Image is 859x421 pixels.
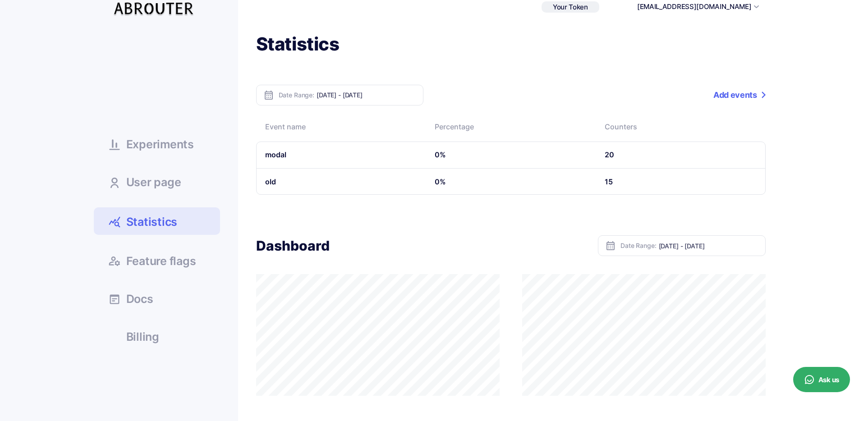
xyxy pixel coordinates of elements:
img: Icon [605,240,616,251]
td: 20 [596,142,766,168]
td: 15 [596,169,766,195]
a: Statistics [94,207,220,235]
span: Billing [126,331,159,343]
th: Event name [256,114,426,142]
a: Experiments [94,132,220,156]
td: 0% [426,142,596,168]
a: Add events [713,85,765,105]
span: Feature flags [126,256,196,267]
td: 0% [426,169,596,195]
button: Ask us [793,367,850,392]
td: old [256,169,426,195]
th: Percentage [426,114,596,142]
span: Date Range: [620,243,656,249]
a: Docs [94,286,220,311]
td: modal [256,142,426,168]
button: [EMAIL_ADDRESS][DOMAIN_NAME] [637,2,752,12]
span: Your Token [553,3,588,11]
span: Date Range: [279,92,314,98]
img: Icon [263,90,274,101]
span: Statistics [126,214,178,230]
h1: Statistics [256,32,766,56]
div: Dashboard [256,237,330,255]
span: Docs [126,293,153,305]
th: Counters [596,114,766,142]
span: Experiments [126,139,194,150]
a: Feature flags [94,248,220,273]
span: User page [126,177,181,188]
a: Billing [94,324,220,348]
a: User page [94,169,220,194]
